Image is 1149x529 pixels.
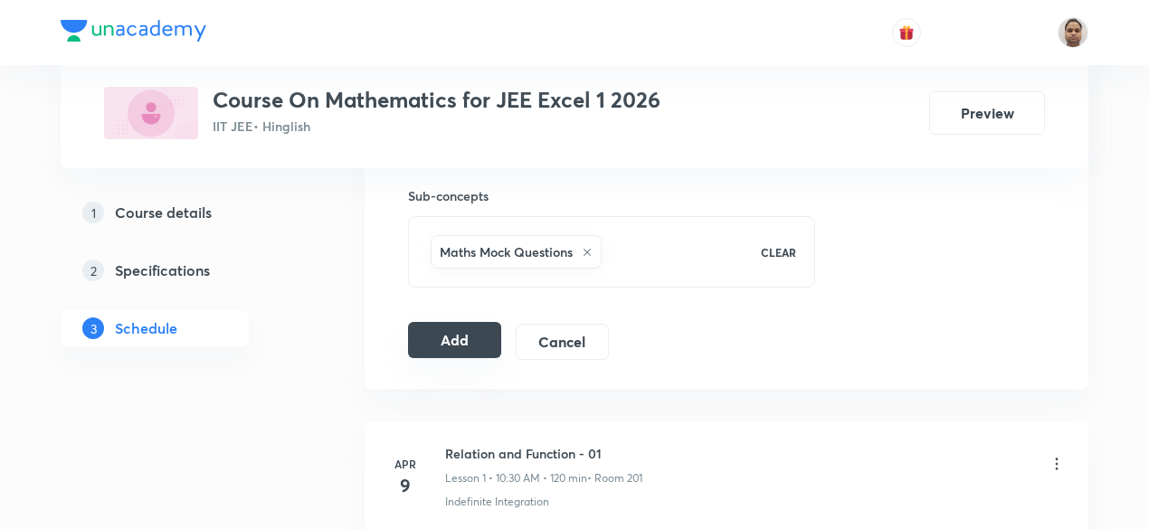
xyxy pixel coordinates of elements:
img: 033F1361-6BED-41A7-945F-0D93FB98CE4A_plus.png [104,87,198,139]
h5: Course details [115,202,212,223]
a: Company Logo [61,20,206,46]
button: Preview [929,91,1045,135]
img: Company Logo [61,20,206,42]
h5: Schedule [115,317,177,339]
h3: Course On Mathematics for JEE Excel 1 2026 [213,87,660,113]
h5: Specifications [115,260,210,281]
a: 1Course details [61,194,307,231]
h6: Maths Mock Questions [440,242,573,261]
p: CLEAR [761,244,796,260]
h4: 9 [387,472,423,499]
p: • Room 201 [587,470,642,486]
p: Lesson 1 • 10:30 AM • 120 min [445,470,587,486]
p: 3 [82,317,104,339]
h6: Apr [387,456,423,472]
img: Shekhar Banerjee [1058,17,1088,48]
img: avatar [898,24,915,41]
p: IIT JEE • Hinglish [213,117,660,136]
p: 2 [82,260,104,281]
button: Cancel [516,324,609,360]
button: Add [408,322,501,358]
a: 2Specifications [61,252,307,288]
p: Indefinite Integration [445,494,549,510]
p: 1 [82,202,104,223]
button: avatar [892,18,921,47]
h6: Relation and Function - 01 [445,444,642,463]
h6: Sub-concepts [408,186,815,205]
